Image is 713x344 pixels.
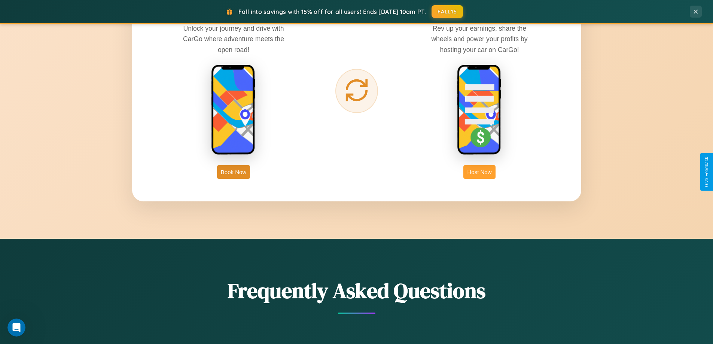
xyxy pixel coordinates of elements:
iframe: Intercom live chat [7,319,25,337]
button: Book Now [217,165,250,179]
img: host phone [457,64,502,156]
button: FALL15 [432,5,463,18]
p: Unlock your journey and drive with CarGo where adventure meets the open road! [177,23,290,55]
h2: Frequently Asked Questions [132,276,581,305]
p: Rev up your earnings, share the wheels and power your profits by hosting your car on CarGo! [423,23,536,55]
div: Give Feedback [704,157,709,187]
img: rent phone [211,64,256,156]
span: Fall into savings with 15% off for all users! Ends [DATE] 10am PT. [238,8,426,15]
button: Host Now [463,165,495,179]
